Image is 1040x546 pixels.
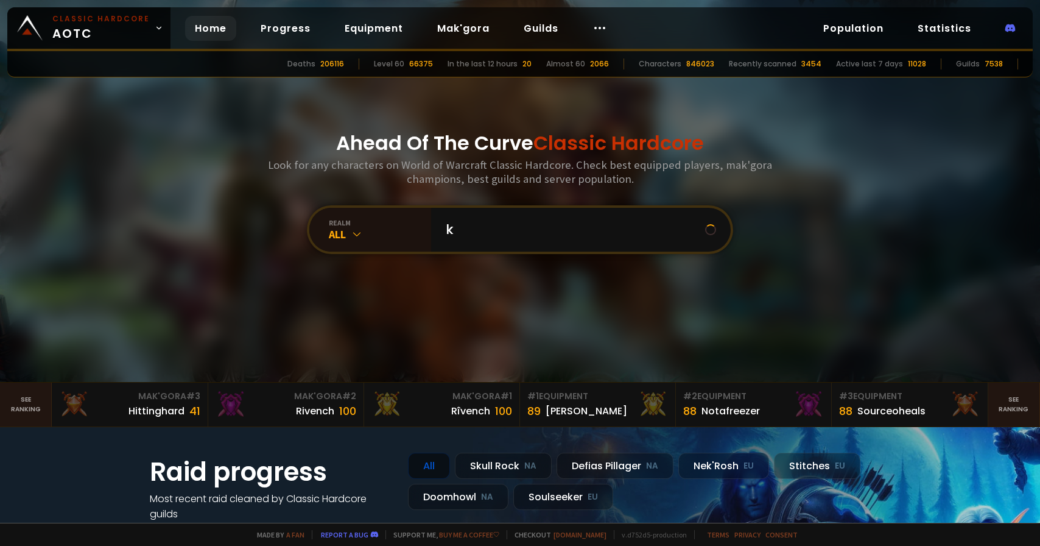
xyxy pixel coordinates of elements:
div: Level 60 [374,58,404,69]
div: Skull Rock [455,453,552,479]
div: Hittinghard [128,403,184,419]
div: 41 [189,403,200,419]
a: Consent [765,530,798,539]
a: Statistics [908,16,981,41]
span: Made by [250,530,304,539]
a: Mak'Gora#2Rivench100 [208,383,364,427]
div: Mak'Gora [59,390,200,403]
h4: Most recent raid cleaned by Classic Hardcore guilds [150,491,393,522]
div: 88 [839,403,852,419]
a: Population [813,16,893,41]
h3: Look for any characters on World of Warcraft Classic Hardcore. Check best equipped players, mak'g... [263,158,777,186]
small: NA [646,460,658,472]
small: EU [588,491,598,503]
div: Equipment [683,390,824,403]
div: Notafreezer [701,403,760,419]
span: # 2 [683,390,697,402]
a: a fan [286,530,304,539]
a: Progress [251,16,320,41]
div: 66375 [409,58,433,69]
div: Deaths [287,58,315,69]
span: # 3 [186,390,200,402]
div: [PERSON_NAME] [546,403,627,419]
div: Stitches [774,453,860,479]
div: 11028 [908,58,926,69]
div: 846023 [686,58,714,69]
div: Equipment [527,390,668,403]
div: Mak'Gora [216,390,356,403]
span: AOTC [52,13,150,43]
small: EU [743,460,754,472]
div: Mak'Gora [371,390,512,403]
a: Privacy [734,530,761,539]
a: Terms [707,530,729,539]
div: Guilds [956,58,980,69]
a: Mak'Gora#3Hittinghard41 [52,383,208,427]
div: Equipment [839,390,980,403]
a: Mak'Gora#1Rîvench100 [364,383,520,427]
div: Recently scanned [729,58,796,69]
a: #2Equipment88Notafreezer [676,383,832,427]
small: EU [835,460,845,472]
a: Classic HardcoreAOTC [7,7,170,49]
div: 100 [339,403,356,419]
a: Mak'gora [427,16,499,41]
div: realm [329,218,431,227]
span: Classic Hardcore [533,129,704,157]
small: NA [481,491,493,503]
div: 206116 [320,58,344,69]
div: Sourceoheals [857,403,926,419]
a: #1Equipment89[PERSON_NAME] [520,383,676,427]
div: 20 [522,58,532,69]
a: #3Equipment88Sourceoheals [832,383,988,427]
div: 88 [683,403,697,419]
span: # 1 [501,390,512,402]
h1: Ahead Of The Curve [336,129,704,158]
div: Characters [639,58,681,69]
div: All [408,453,450,479]
input: Search a character... [438,208,705,252]
a: Guilds [514,16,568,41]
a: [DOMAIN_NAME] [553,530,606,539]
span: Support me, [385,530,499,539]
div: Rîvench [451,403,490,419]
div: Defias Pillager [557,453,673,479]
div: 7538 [985,58,1003,69]
a: Equipment [335,16,413,41]
div: Rivench [296,403,334,419]
div: Doomhowl [408,484,508,510]
span: Checkout [507,530,606,539]
a: Seeranking [988,383,1040,427]
div: Active last 7 days [836,58,903,69]
div: All [329,227,431,241]
span: # 3 [839,390,853,402]
h1: Raid progress [150,453,393,491]
small: NA [524,460,536,472]
div: Almost 60 [546,58,585,69]
span: # 1 [527,390,539,402]
a: Home [185,16,236,41]
div: 3454 [801,58,821,69]
div: Soulseeker [513,484,613,510]
a: Buy me a coffee [439,530,499,539]
span: # 2 [342,390,356,402]
a: Report a bug [321,530,368,539]
span: v. d752d5 - production [614,530,687,539]
div: Nek'Rosh [678,453,769,479]
div: 2066 [590,58,609,69]
small: Classic Hardcore [52,13,150,24]
div: 89 [527,403,541,419]
div: In the last 12 hours [448,58,518,69]
div: 100 [495,403,512,419]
